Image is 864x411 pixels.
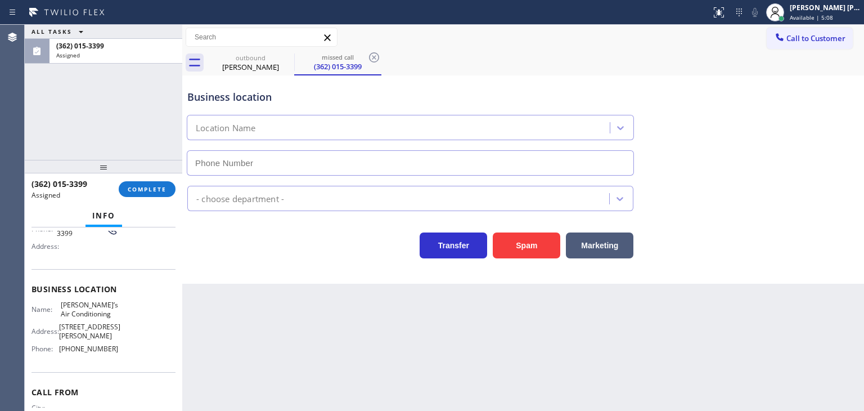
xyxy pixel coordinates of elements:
div: Location Name [196,122,256,135]
button: Transfer [420,233,487,258]
span: Name: [31,305,61,314]
div: [PERSON_NAME] [208,62,293,72]
div: (362) 015-3399 [295,50,380,74]
span: Business location [31,284,175,294]
span: (362) 015-3399 [56,41,104,51]
span: COMPLETE [128,185,166,193]
span: Available | 5:08 [790,14,833,21]
span: ALL TASKS [31,28,72,35]
span: (362) 015-3399 [57,220,105,238]
button: COMPLETE [119,181,175,197]
span: Call From [31,387,175,397]
div: (362) 015-3399 [295,61,380,72]
button: Mute [747,5,763,20]
div: outbound [208,53,293,62]
span: Phone: [31,345,59,353]
button: Info [85,205,122,227]
div: [PERSON_NAME] [PERSON_NAME] [790,3,861,12]
input: Phone Number [187,150,634,176]
div: Andy Gschwind [208,50,293,75]
span: (362) 015-3399 [31,178,87,189]
span: [PHONE_NUMBER] [59,345,118,353]
span: Phone: [31,225,57,233]
span: Address: [31,327,59,336]
button: Spam [493,233,560,258]
div: Business location [187,90,633,105]
span: Assigned [31,190,60,200]
span: Info [92,211,115,221]
span: Assigned [56,51,80,59]
div: missed call [295,53,380,61]
span: [STREET_ADDRESS][PERSON_NAME] [59,323,120,340]
button: Marketing [566,233,633,258]
button: ALL TASKS [25,25,94,38]
div: - choose department - [196,192,284,205]
span: Address: [31,242,61,251]
span: [PERSON_NAME]’s Air Conditioning [61,301,118,318]
button: Call to Customer [767,28,853,49]
input: Search [186,28,337,46]
span: Call to Customer [786,33,845,43]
